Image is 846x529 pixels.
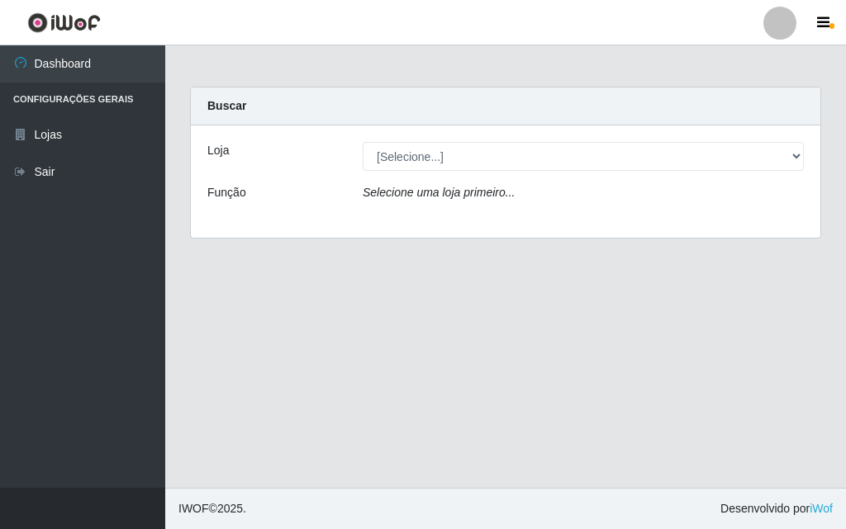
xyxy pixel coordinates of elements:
span: © 2025 . [178,500,246,517]
span: Desenvolvido por [720,500,833,517]
img: CoreUI Logo [27,12,101,33]
i: Selecione uma loja primeiro... [363,186,515,199]
span: IWOF [178,502,209,515]
a: iWof [810,502,833,515]
label: Função [207,184,246,201]
label: Loja [207,142,229,159]
strong: Buscar [207,99,246,112]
